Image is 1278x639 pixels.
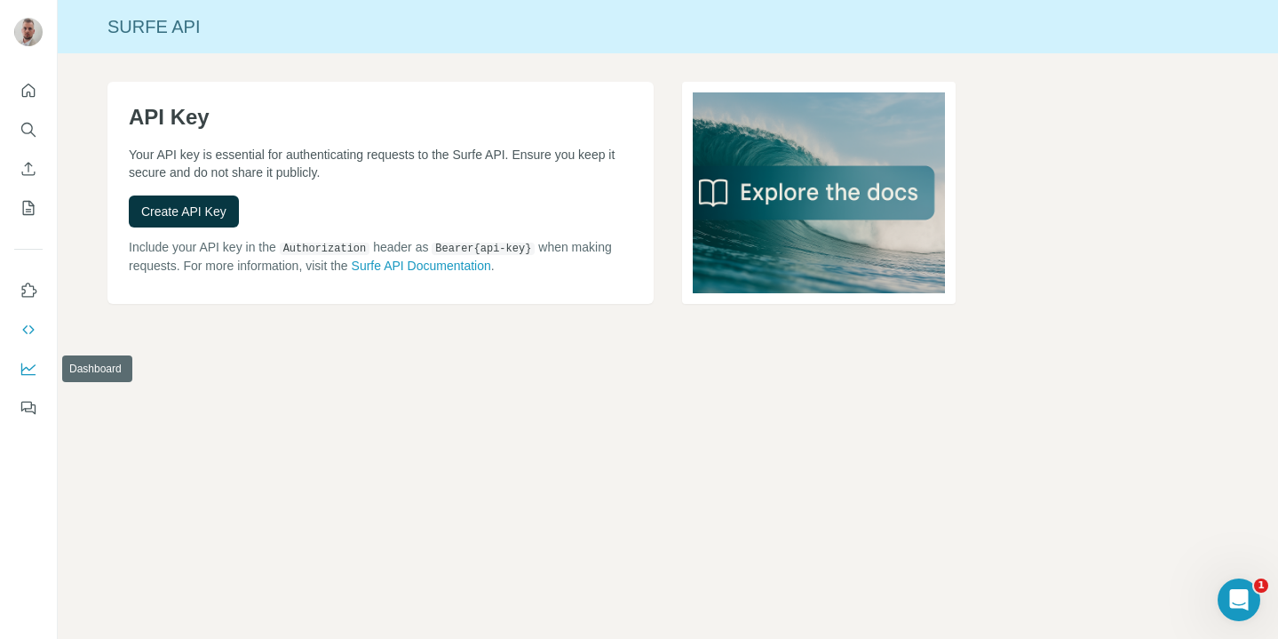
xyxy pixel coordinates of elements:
img: Avatar [14,18,43,46]
a: Surfe API Documentation [352,259,491,273]
code: Bearer {api-key} [432,243,535,255]
span: Create API Key [141,203,226,220]
h1: API Key [129,103,632,132]
div: Surfe API [58,14,1278,39]
button: Create API Key [129,196,239,228]
p: Your API key is essential for authenticating requests to the Surfe API. Ensure you keep it secure... [129,146,632,181]
iframe: Intercom live chat [1218,579,1260,621]
button: Search [14,114,43,146]
button: Enrich CSV [14,153,43,185]
button: Use Surfe on LinkedIn [14,275,43,307]
button: Feedback [14,392,43,424]
button: Use Surfe API [14,314,43,346]
p: Include your API key in the header as when making requests. For more information, visit the . [129,238,632,275]
button: My lists [14,192,43,224]
button: Quick start [14,75,43,107]
span: 1 [1254,579,1268,593]
code: Authorization [280,243,370,255]
button: Dashboard [14,353,43,385]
